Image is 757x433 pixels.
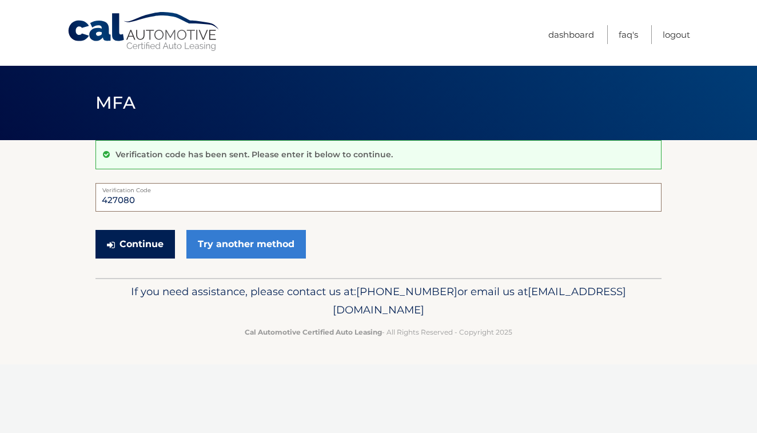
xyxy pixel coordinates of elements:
[95,183,662,212] input: Verification Code
[67,11,221,52] a: Cal Automotive
[663,25,690,44] a: Logout
[333,285,626,316] span: [EMAIL_ADDRESS][DOMAIN_NAME]
[103,326,654,338] p: - All Rights Reserved - Copyright 2025
[356,285,457,298] span: [PHONE_NUMBER]
[186,230,306,259] a: Try another method
[95,230,175,259] button: Continue
[95,183,662,192] label: Verification Code
[115,149,393,160] p: Verification code has been sent. Please enter it below to continue.
[619,25,638,44] a: FAQ's
[245,328,382,336] strong: Cal Automotive Certified Auto Leasing
[95,92,136,113] span: MFA
[103,283,654,319] p: If you need assistance, please contact us at: or email us at
[548,25,594,44] a: Dashboard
